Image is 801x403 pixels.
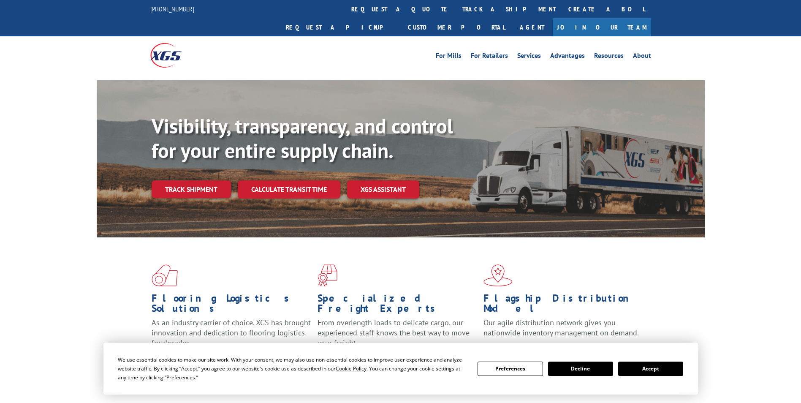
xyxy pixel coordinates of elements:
a: Join Our Team [553,18,651,36]
span: Our agile distribution network gives you nationwide inventory management on demand. [483,318,639,338]
span: As an industry carrier of choice, XGS has brought innovation and dedication to flooring logistics... [152,318,311,348]
div: We use essential cookies to make our site work. With your consent, we may also use non-essential ... [118,355,467,382]
span: Cookie Policy [336,365,367,372]
img: xgs-icon-focused-on-flooring-red [318,264,337,286]
a: Track shipment [152,180,231,198]
b: Visibility, transparency, and control for your entire supply chain. [152,113,453,163]
a: Customer Portal [402,18,511,36]
a: About [633,52,651,62]
img: xgs-icon-total-supply-chain-intelligence-red [152,264,178,286]
a: Calculate transit time [238,180,340,199]
a: Request a pickup [280,18,402,36]
h1: Specialized Freight Experts [318,293,477,318]
h1: Flooring Logistics Solutions [152,293,311,318]
a: [PHONE_NUMBER] [150,5,194,13]
a: For Mills [436,52,462,62]
span: Preferences [166,374,195,381]
a: Resources [594,52,624,62]
h1: Flagship Distribution Model [483,293,643,318]
a: Advantages [550,52,585,62]
a: XGS ASSISTANT [347,180,419,199]
button: Accept [618,362,683,376]
button: Preferences [478,362,543,376]
div: Cookie Consent Prompt [103,343,698,395]
p: From overlength loads to delicate cargo, our experienced staff knows the best way to move your fr... [318,318,477,355]
a: Services [517,52,541,62]
img: xgs-icon-flagship-distribution-model-red [483,264,513,286]
a: Agent [511,18,553,36]
a: For Retailers [471,52,508,62]
button: Decline [548,362,613,376]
